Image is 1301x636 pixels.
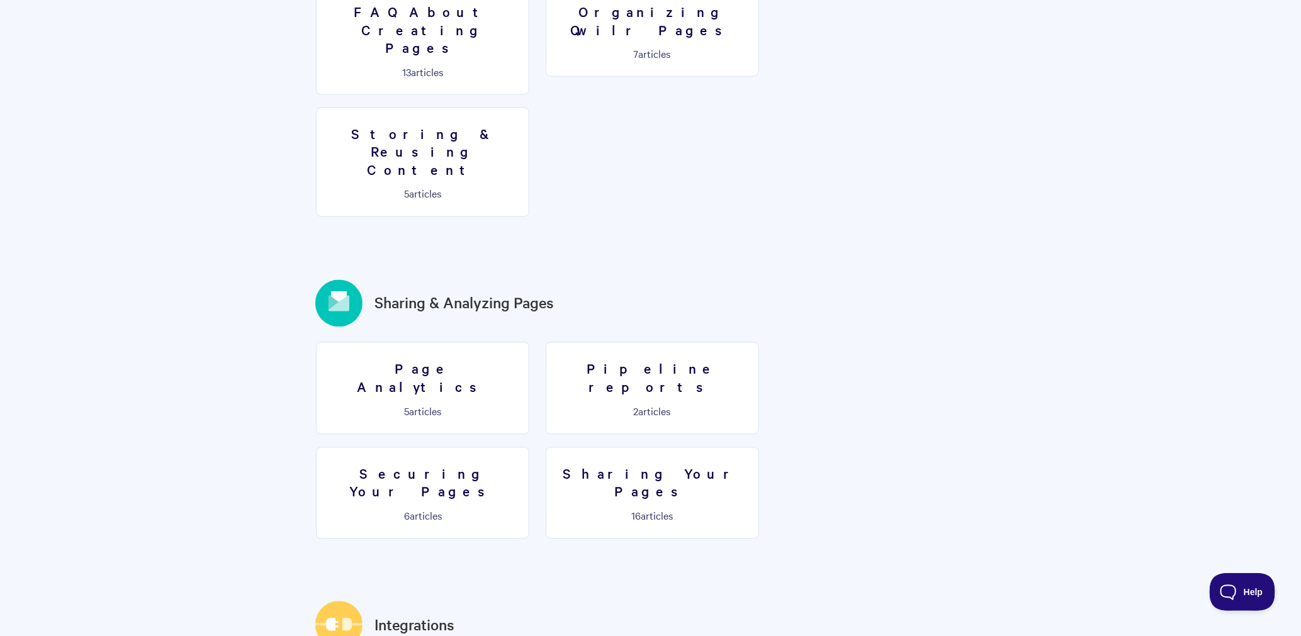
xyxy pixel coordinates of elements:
h3: Sharing Your Pages [554,465,751,501]
span: 16 [631,509,641,523]
a: Sharing Your Pages 16articles [546,447,759,539]
span: 6 [404,509,410,523]
a: Securing Your Pages 6articles [316,447,529,539]
iframe: Toggle Customer Support [1210,573,1276,611]
h3: Pipeline reports [554,360,751,396]
span: 5 [404,187,409,201]
a: Sharing & Analyzing Pages [375,292,555,315]
p: articles [554,48,751,59]
a: Pipeline reports 2articles [546,342,759,434]
a: Page Analytics 5articles [316,342,529,434]
p: articles [554,406,751,417]
p: articles [324,406,521,417]
span: 2 [634,404,639,418]
span: 5 [404,404,409,418]
h3: FAQ About Creating Pages [324,3,521,57]
h3: Securing Your Pages [324,465,521,501]
h3: Organizing Qwilr Pages [554,3,751,38]
h3: Storing & Reusing Content [324,125,521,179]
p: articles [324,66,521,77]
p: articles [324,510,521,522]
h3: Page Analytics [324,360,521,396]
span: 13 [402,65,411,79]
p: articles [324,188,521,199]
a: Storing & Reusing Content 5articles [316,108,529,218]
span: 7 [634,47,639,60]
p: articles [554,510,751,522]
